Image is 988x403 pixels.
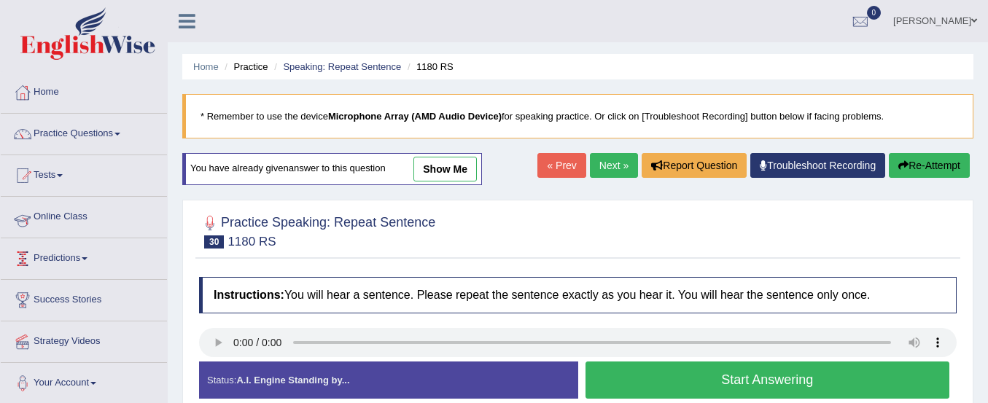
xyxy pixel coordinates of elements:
a: Predictions [1,238,167,275]
h2: Practice Speaking: Repeat Sentence [199,212,435,249]
a: Practice Questions [1,114,167,150]
a: Home [193,61,219,72]
a: show me [413,157,477,181]
a: Your Account [1,363,167,399]
b: Microphone Array (AMD Audio Device) [328,111,502,122]
span: 30 [204,235,224,249]
button: Start Answering [586,361,950,399]
a: Home [1,72,167,109]
a: Troubleshoot Recording [750,153,885,178]
li: Practice [221,60,268,74]
div: You have already given answer to this question [182,153,482,185]
small: 1180 RS [227,235,276,249]
a: « Prev [537,153,586,178]
button: Re-Attempt [889,153,970,178]
b: Instructions: [214,289,284,301]
a: Next » [590,153,638,178]
a: Strategy Videos [1,321,167,358]
span: 0 [867,6,882,20]
a: Speaking: Repeat Sentence [283,61,401,72]
li: 1180 RS [404,60,454,74]
strong: A.I. Engine Standing by... [236,375,349,386]
a: Success Stories [1,280,167,316]
blockquote: * Remember to use the device for speaking practice. Or click on [Troubleshoot Recording] button b... [182,94,973,138]
h4: You will hear a sentence. Please repeat the sentence exactly as you hear it. You will hear the se... [199,277,957,313]
div: Status: [199,361,578,399]
button: Report Question [642,153,747,178]
a: Online Class [1,197,167,233]
a: Tests [1,155,167,192]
